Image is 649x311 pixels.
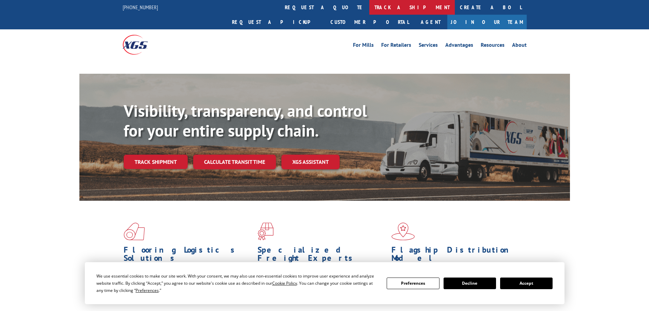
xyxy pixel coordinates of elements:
[353,42,374,50] a: For Mills
[124,246,252,266] h1: Flooring Logistics Solutions
[227,15,325,29] a: Request a pickup
[325,15,414,29] a: Customer Portal
[512,42,527,50] a: About
[136,287,159,293] span: Preferences
[281,155,340,169] a: XGS ASSISTANT
[124,155,188,169] a: Track shipment
[85,262,565,304] div: Cookie Consent Prompt
[447,15,527,29] a: Join Our Team
[258,223,274,240] img: xgs-icon-focused-on-flooring-red
[272,280,297,286] span: Cookie Policy
[381,42,411,50] a: For Retailers
[391,246,520,266] h1: Flagship Distribution Model
[391,223,415,240] img: xgs-icon-flagship-distribution-model-red
[124,100,367,141] b: Visibility, transparency, and control for your entire supply chain.
[481,42,505,50] a: Resources
[414,15,447,29] a: Agent
[96,272,378,294] div: We use essential cookies to make our site work. With your consent, we may also use non-essential ...
[193,155,276,169] a: Calculate transit time
[123,4,158,11] a: [PHONE_NUMBER]
[445,42,473,50] a: Advantages
[258,246,386,266] h1: Specialized Freight Experts
[444,278,496,289] button: Decline
[419,42,438,50] a: Services
[124,223,145,240] img: xgs-icon-total-supply-chain-intelligence-red
[500,278,553,289] button: Accept
[387,278,439,289] button: Preferences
